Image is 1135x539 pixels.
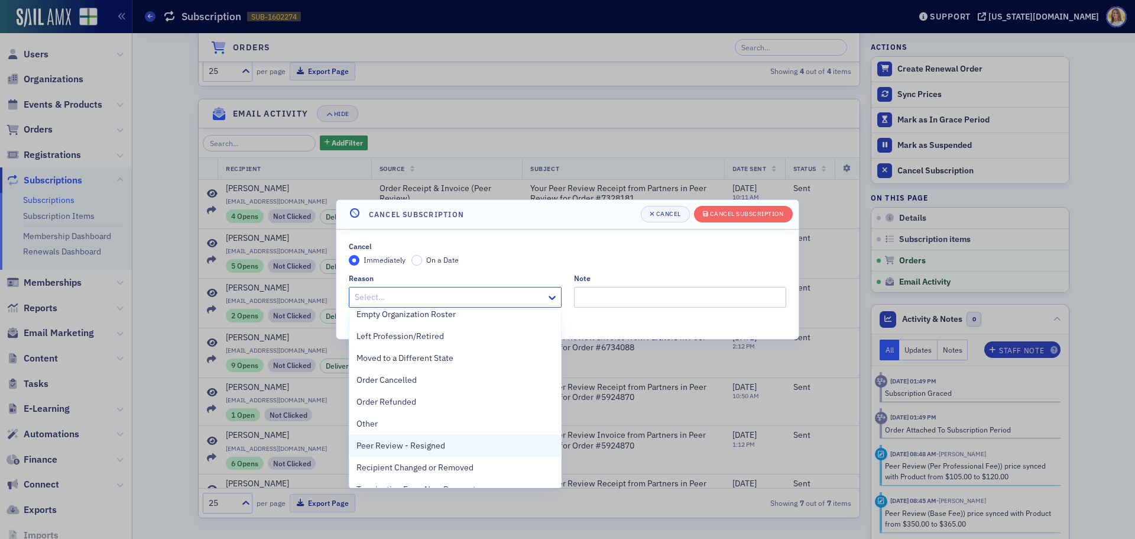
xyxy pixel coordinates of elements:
[356,396,416,408] span: Order Refunded
[426,255,459,264] span: On a Date
[356,440,445,452] span: Peer Review - Resigned
[411,255,422,266] input: On a Date
[574,274,591,283] div: Note
[641,206,690,222] button: Cancel
[710,211,784,217] div: Cancel Subscription
[364,255,406,264] span: Immediately
[369,209,464,220] h4: Cancel Subscription
[356,374,417,386] span: Order Cancelled
[356,352,453,364] span: Moved to a Different State
[349,242,372,251] div: Cancel
[694,206,793,222] button: Cancel Subscription
[356,330,444,343] span: Left Profession/Retired
[356,461,474,474] span: Recipient Changed or Removed
[356,418,378,430] span: Other
[356,483,476,496] span: Termination From Non-Payment
[349,255,359,266] input: Immediately
[349,274,374,283] div: Reason
[656,211,681,217] div: Cancel
[356,308,456,321] span: Empty Organization Roster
